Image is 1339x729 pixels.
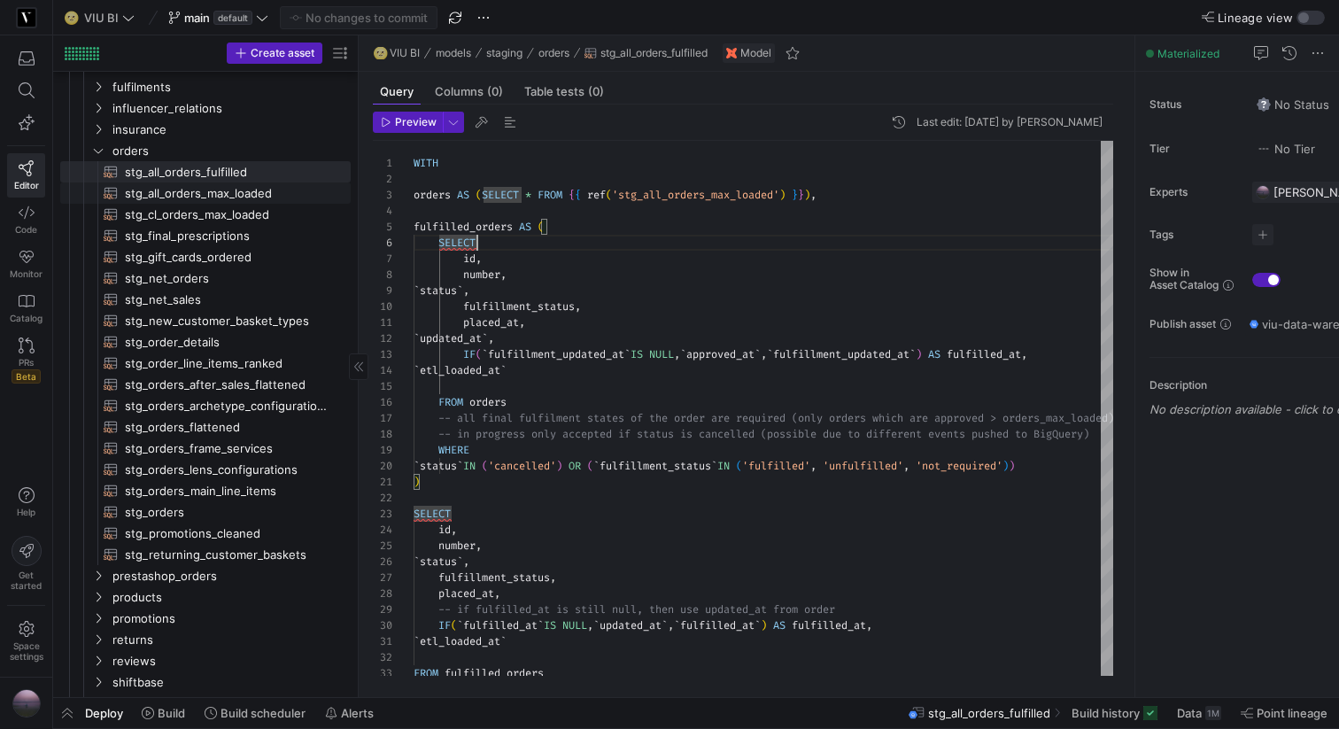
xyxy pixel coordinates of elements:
[60,416,351,438] div: Press SPACE to select this row.
[457,188,469,202] span: AS
[7,479,45,525] button: Help
[624,347,631,361] span: `
[60,438,351,459] div: Press SPACE to select this row.
[1149,186,1238,198] span: Experts
[125,438,330,459] span: stg_orders_frame_services​​​​​​​​​​
[373,112,443,133] button: Preview
[593,618,600,632] span: `
[373,538,392,554] div: 25
[463,347,476,361] span: IF
[60,161,351,182] a: stg_all_orders_fulfilled​​​​​​​​​​
[373,570,392,586] div: 27
[463,555,469,569] span: ,
[60,544,351,565] div: Press SPACE to select this row.
[60,246,351,268] div: Press SPACE to select this row.
[112,77,348,97] span: fulfilments
[500,363,507,377] span: `
[1058,411,1114,425] span: x_loaded)
[414,507,451,521] span: SELECT
[60,523,351,544] a: stg_promotions_cleaned​​​​​​​​​​
[761,347,767,361] span: ,
[14,180,39,190] span: Editor
[804,188,810,202] span: )
[1169,698,1229,728] button: Data1M
[438,395,463,409] span: FROM
[587,188,606,202] span: ref
[112,694,348,714] span: sigma_write
[112,630,348,650] span: returns
[1218,11,1293,25] span: Lineage view
[414,220,513,234] span: fulfilled_orders
[373,187,392,203] div: 3
[373,490,392,506] div: 22
[10,268,43,279] span: Monitor
[60,140,351,161] div: Press SPACE to select this row.
[773,347,909,361] span: fulfillment_updated_at
[1149,98,1238,111] span: Status
[438,236,476,250] span: SELECT
[414,331,420,345] span: `
[125,290,330,310] span: stg_net_sales​​​​​​​​​​
[373,251,392,267] div: 7
[649,347,674,361] span: NULL
[60,353,351,374] div: Press SPACE to select this row.
[463,268,500,282] span: number
[928,347,940,361] span: AS
[60,331,351,353] div: Press SPACE to select this row.
[556,459,562,473] span: )
[112,120,348,140] span: insurance
[947,347,1021,361] span: fulfilled_at
[736,459,742,473] span: (
[487,86,503,97] span: (0)
[587,618,593,632] span: ,
[482,331,488,345] span: `
[488,459,556,473] span: 'cancelled'
[112,651,348,671] span: reviews
[414,475,420,489] span: )
[798,188,804,202] span: }
[420,363,500,377] span: etl_loaded_at
[1252,93,1334,116] button: No statusNo Status
[612,188,779,202] span: 'stg_all_orders_max_loaded'
[438,618,451,632] span: IF
[373,346,392,362] div: 13
[373,203,392,219] div: 4
[373,299,392,314] div: 10
[60,459,351,480] div: Press SPACE to select this row.
[500,268,507,282] span: ,
[373,522,392,538] div: 24
[373,601,392,617] div: 29
[60,268,351,289] a: stg_net_orders​​​​​​​​​​
[916,459,1002,473] span: 'not_required'
[562,618,587,632] span: NULL
[482,43,527,64] button: staging
[341,706,374,720] span: Alerts
[60,225,351,246] a: stg_final_prescriptions​​​​​​​​​​
[1257,97,1271,112] img: No status
[373,362,392,378] div: 14
[438,570,550,585] span: fulfillment_status
[519,220,531,234] span: AS
[580,43,712,64] button: stg_all_orders_fulfilled
[125,396,330,416] span: stg_orders_archetype_configurations​​​​​​​​​​
[593,459,600,473] span: `
[420,331,482,345] span: updated_at
[476,347,482,361] span: (
[451,618,457,632] span: (
[19,357,34,368] span: PRs
[373,474,392,490] div: 21
[742,459,810,473] span: 'fulfilled'
[463,459,476,473] span: IN
[767,347,773,361] span: `
[125,481,330,501] span: stg_orders_main_line_items​​​​​​​​​​
[60,501,351,523] a: stg_orders​​​​​​​​​​
[1072,706,1140,720] span: Build history
[1157,47,1219,60] span: Materialized
[538,220,544,234] span: (
[909,347,916,361] span: `
[60,438,351,459] a: stg_orders_frame_services​​​​​​​​​​
[482,459,488,473] span: (
[60,395,351,416] div: Press SPACE to select this row.
[917,116,1103,128] div: Last edit: [DATE] by [PERSON_NAME]
[112,566,348,586] span: prestashop_orders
